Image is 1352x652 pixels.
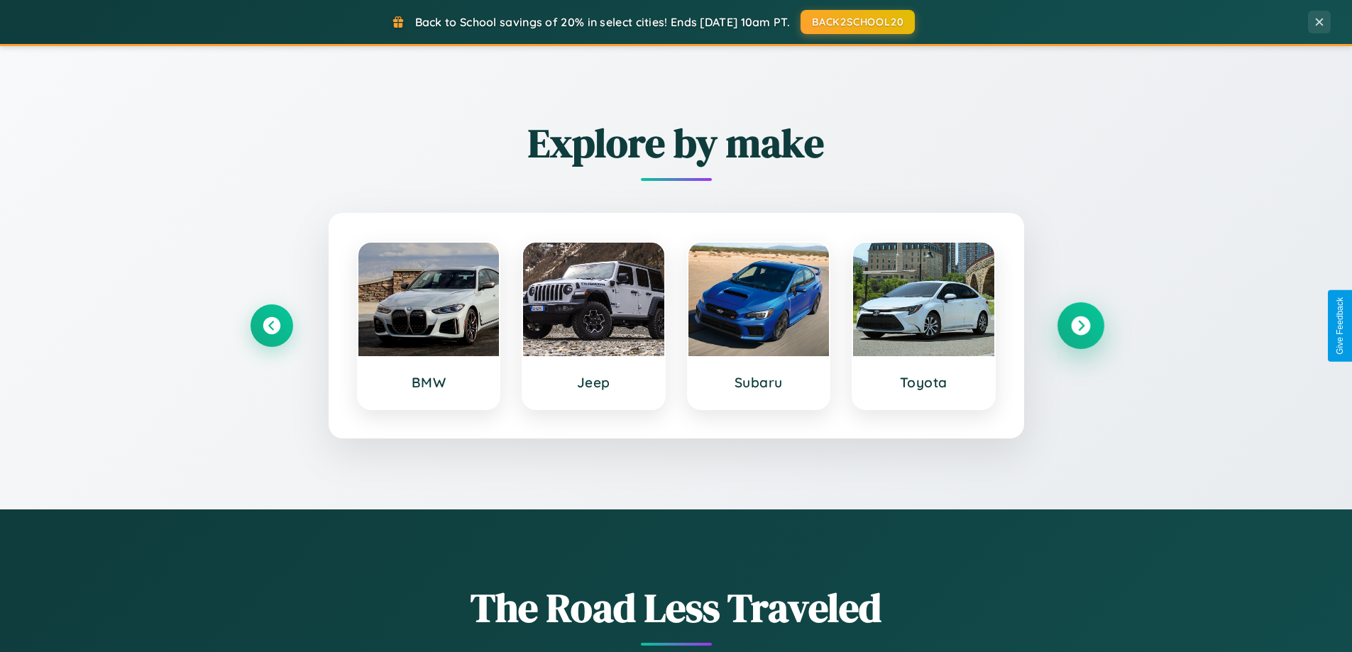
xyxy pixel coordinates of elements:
[415,15,790,29] span: Back to School savings of 20% in select cities! Ends [DATE] 10am PT.
[537,374,650,391] h3: Jeep
[1335,297,1345,355] div: Give Feedback
[251,580,1102,635] h1: The Road Less Traveled
[373,374,485,391] h3: BMW
[801,10,915,34] button: BACK2SCHOOL20
[251,116,1102,170] h2: Explore by make
[867,374,980,391] h3: Toyota
[703,374,815,391] h3: Subaru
